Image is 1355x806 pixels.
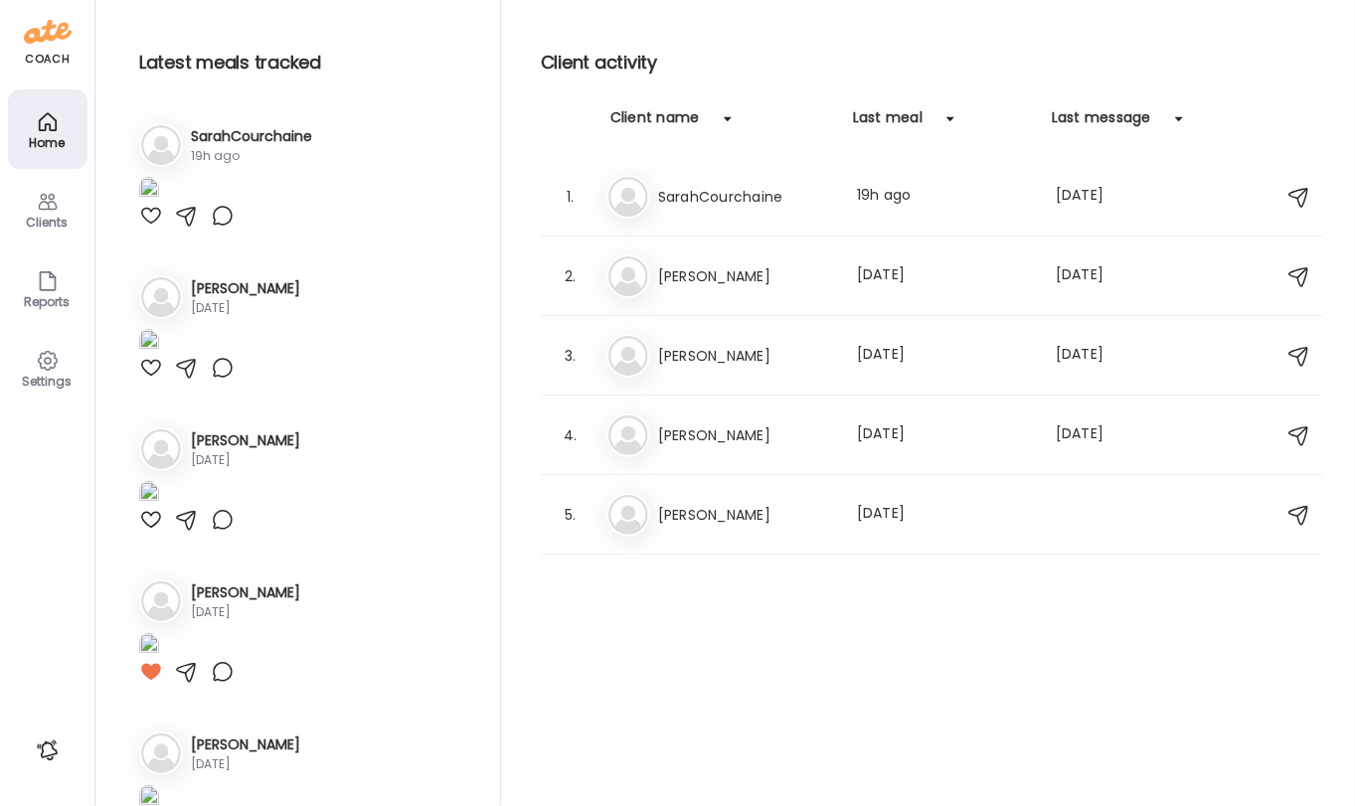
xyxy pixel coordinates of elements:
h3: [PERSON_NAME] [658,423,833,447]
div: Settings [12,375,84,388]
div: [DATE] [191,299,300,317]
div: Client name [610,107,700,139]
div: 19h ago [191,147,312,165]
h3: [PERSON_NAME] [191,734,300,755]
img: bg-avatar-default.svg [608,495,648,535]
div: [DATE] [857,344,1032,368]
h3: [PERSON_NAME] [191,582,300,603]
div: [DATE] [857,423,1032,447]
img: images%2FN345xGscY9QbiKTkaTfBP0ANQ673%2F0TXdCZOOA7t95zUf0CMf%2F2z4G09OObnyOuQI4fnlY_1080 [139,177,159,204]
h2: Latest meals tracked [139,48,468,78]
img: bg-avatar-default.svg [141,429,181,469]
div: Reports [12,295,84,308]
img: bg-avatar-default.svg [141,581,181,621]
h3: [PERSON_NAME] [658,264,833,288]
img: ate [24,16,72,48]
h3: SarahCourchaine [191,126,312,147]
img: bg-avatar-default.svg [608,256,648,296]
h3: [PERSON_NAME] [658,344,833,368]
div: 19h ago [857,185,1032,209]
img: bg-avatar-default.svg [608,336,648,376]
div: Last message [1052,107,1151,139]
div: 1. [559,185,583,209]
img: bg-avatar-default.svg [608,415,648,455]
h3: [PERSON_NAME] [191,278,300,299]
h3: [PERSON_NAME] [658,503,833,527]
div: [DATE] [1056,423,1133,447]
div: [DATE] [857,264,1032,288]
h2: Client activity [541,48,1323,78]
img: images%2FhLgsDsx2UhQ6buu9DM7v5OJ3XNf2%2FASakUYFekMDXD8joRHA0%2FrWOHJjx6n4FmyH4JvrAb_1080 [139,329,159,356]
div: [DATE] [191,603,300,621]
img: bg-avatar-default.svg [141,277,181,317]
div: Last meal [853,107,923,139]
div: 2. [559,264,583,288]
div: 4. [559,423,583,447]
img: images%2Fr6YHOISCm9Sm6hwMxPSOym7c9kJ2%2FxLoWlFJzZbwCynrFUze8%2F1oAM2GwP4uGxnwhg2gGQ_1080 [139,481,159,508]
div: [DATE] [857,503,1032,527]
div: Clients [12,216,84,229]
img: bg-avatar-default.svg [141,733,181,773]
div: 3. [559,344,583,368]
div: [DATE] [191,451,300,469]
img: bg-avatar-default.svg [141,125,181,165]
div: [DATE] [191,755,300,773]
img: bg-avatar-default.svg [608,177,648,217]
img: images%2FrvgBHp1UXlRQSUjdJVAP416hWvu1%2FzSmKiwlOB0IRtsTJF8dX%2FPKpn2ensUFKuEO6mOuZt_1080 [139,633,159,660]
h3: SarahCourchaine [658,185,833,209]
div: [DATE] [1056,344,1133,368]
div: 5. [559,503,583,527]
div: [DATE] [1056,264,1133,288]
div: coach [25,51,70,68]
div: Home [12,136,84,149]
div: [DATE] [1056,185,1133,209]
h3: [PERSON_NAME] [191,430,300,451]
